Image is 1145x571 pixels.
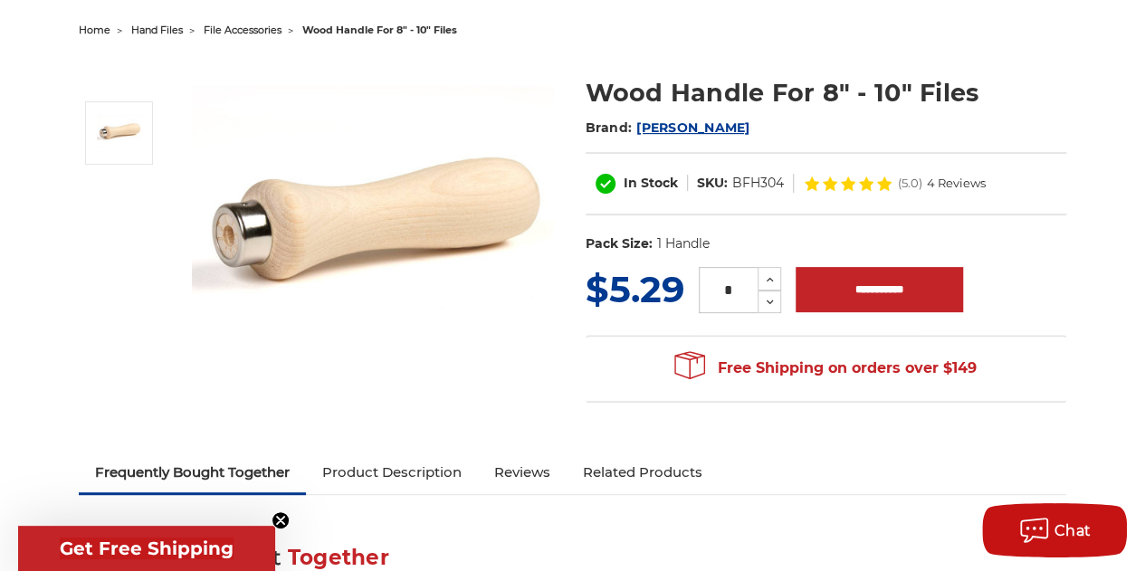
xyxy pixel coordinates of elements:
span: Chat [1054,522,1092,539]
span: Together [288,545,389,570]
h1: Wood Handle For 8" - 10" Files [586,75,1066,110]
dd: 1 Handle [656,234,709,253]
a: Frequently Bought Together [79,452,306,492]
img: File Handle [192,56,554,414]
a: Reviews [478,452,567,492]
a: file accessories [204,24,281,36]
div: Get Free ShippingClose teaser [18,526,275,571]
a: home [79,24,110,36]
a: [PERSON_NAME] [636,119,749,136]
img: File Handle [97,110,142,156]
span: wood handle for 8" - 10" files [302,24,457,36]
dd: BFH304 [732,174,784,193]
button: Close teaser [272,511,290,529]
dt: SKU: [697,174,728,193]
a: hand files [131,24,183,36]
span: Free Shipping on orders over $149 [674,350,977,386]
span: (5.0) [898,177,922,189]
span: Brand: [586,119,633,136]
span: $5.29 [586,267,684,311]
a: Related Products [567,452,719,492]
span: 4 Reviews [927,177,986,189]
button: Chat [982,503,1127,557]
a: Product Description [306,452,478,492]
span: Get Free Shipping [60,538,234,559]
dt: Pack Size: [586,234,653,253]
span: In Stock [624,175,678,191]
